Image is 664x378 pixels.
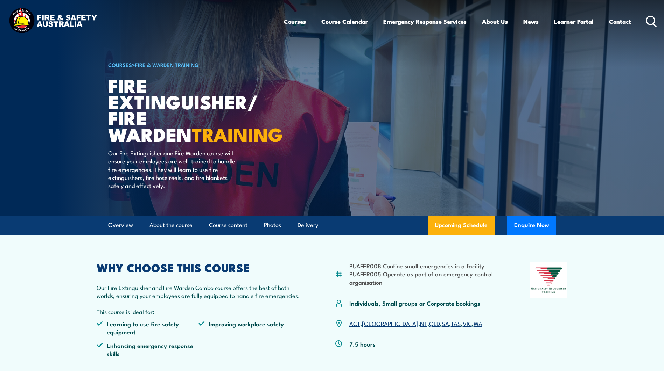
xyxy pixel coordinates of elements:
[264,216,281,234] a: Photos
[349,299,480,307] p: Individuals, Small groups or Corporate bookings
[108,77,281,142] h1: Fire Extinguisher/ Fire Warden
[474,319,482,327] a: WA
[97,262,301,272] h2: WHY CHOOSE THIS COURSE
[507,216,556,235] button: Enquire Now
[349,270,496,286] li: PUAFER005 Operate as part of an emergency control organisation
[349,340,376,348] p: 7.5 hours
[451,319,461,327] a: TAS
[149,216,193,234] a: About the course
[349,319,360,327] a: ACT
[192,119,283,148] strong: TRAINING
[362,319,418,327] a: [GEOGRAPHIC_DATA]
[482,12,508,31] a: About Us
[298,216,318,234] a: Delivery
[108,60,281,69] h6: >
[349,262,496,270] li: PUAFER008 Confine small emergencies in a facility
[463,319,472,327] a: VIC
[442,319,449,327] a: SA
[523,12,539,31] a: News
[97,283,301,300] p: Our Fire Extinguisher and Fire Warden Combo course offers the best of both worlds, ensuring your ...
[429,319,440,327] a: QLD
[284,12,306,31] a: Courses
[97,341,199,358] li: Enhancing emergency response skills
[97,307,301,315] p: This course is ideal for:
[530,262,568,298] img: Nationally Recognised Training logo.
[349,319,482,327] p: , , , , , , ,
[135,61,199,68] a: Fire & Warden Training
[108,61,132,68] a: COURSES
[198,320,301,336] li: Improving workplace safety
[321,12,368,31] a: Course Calendar
[383,12,467,31] a: Emergency Response Services
[554,12,594,31] a: Learner Portal
[108,216,133,234] a: Overview
[108,149,236,190] p: Our Fire Extinguisher and Fire Warden course will ensure your employees are well-trained to handl...
[428,216,495,235] a: Upcoming Schedule
[609,12,631,31] a: Contact
[420,319,427,327] a: NT
[97,320,199,336] li: Learning to use fire safety equipment
[209,216,247,234] a: Course content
